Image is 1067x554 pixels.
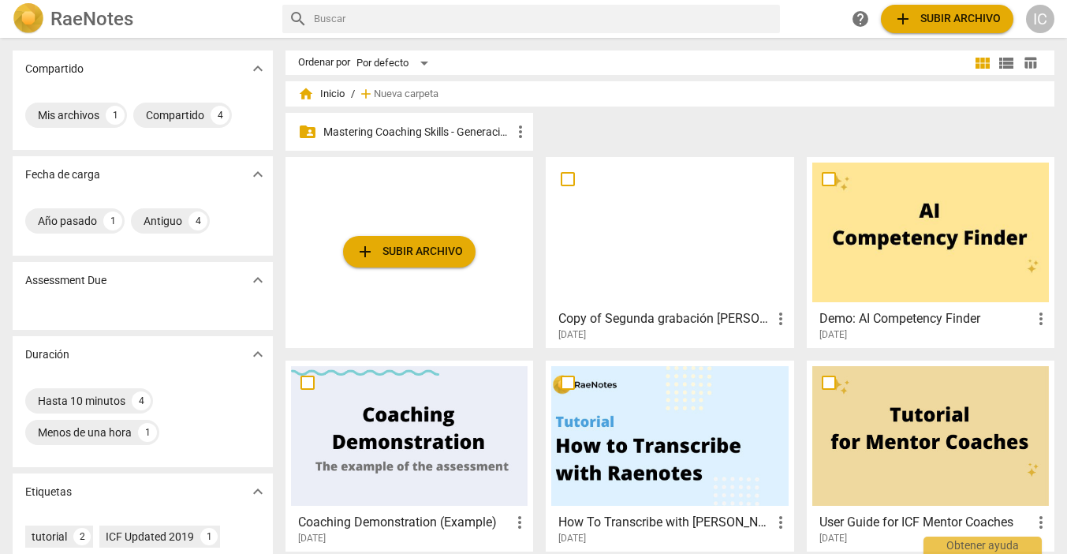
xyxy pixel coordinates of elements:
span: [DATE] [558,532,586,545]
input: Buscar [314,6,774,32]
span: Subir archivo [894,9,1001,28]
p: Mastering Coaching Skills - Generación 31 [323,124,511,140]
button: Subir [881,5,1013,33]
span: more_vert [771,513,790,532]
span: more_vert [511,122,530,141]
button: Mostrar más [246,57,270,80]
div: 1 [106,106,125,125]
span: add [356,242,375,261]
h3: Copy of Segunda grabación de abril - Carolina Sol de Santa Brigida [558,309,770,328]
a: User Guide for ICF Mentor Coaches[DATE] [812,366,1049,545]
div: 1 [138,423,157,442]
button: IC [1026,5,1054,33]
a: LogoRaeNotes [13,3,270,35]
span: / [351,88,355,100]
a: How To Transcribe with [PERSON_NAME][DATE] [551,366,788,545]
div: Año pasado [38,213,97,229]
h3: How To Transcribe with RaeNotes [558,513,770,532]
span: more_vert [1032,513,1050,532]
div: 4 [211,106,229,125]
span: view_module [973,54,992,73]
div: 1 [200,528,218,545]
a: Obtener ayuda [846,5,875,33]
img: Logo [13,3,44,35]
span: expand_more [248,271,267,290]
span: more_vert [1032,309,1050,328]
div: Menos de una hora [38,425,132,440]
span: folder_shared [298,122,317,141]
span: add [358,86,374,102]
span: [DATE] [558,328,586,342]
div: Por defecto [356,51,434,76]
button: Tabla [1018,51,1042,75]
div: 4 [132,391,151,410]
div: Hasta 10 minutos [38,393,125,409]
span: table_chart [1023,55,1038,70]
span: expand_more [248,345,267,364]
span: expand_more [248,59,267,78]
p: Assessment Due [25,272,106,289]
div: Obtener ayuda [923,537,1042,554]
p: Fecha de carga [25,167,100,183]
span: add [894,9,912,28]
span: expand_more [248,482,267,501]
div: 1 [103,211,122,230]
div: ICF Updated 2019 [106,529,194,545]
button: Mostrar más [246,268,270,292]
span: home [298,86,314,102]
button: Mostrar más [246,343,270,366]
h3: Demo: AI Competency Finder [819,309,1032,328]
h3: Coaching Demonstration (Example) [298,513,510,532]
div: Ordenar por [298,57,350,69]
div: Antiguo [144,213,182,229]
p: Duración [25,346,69,363]
a: Copy of Segunda grabación [PERSON_NAME] - Carolina Sol de [GEOGRAPHIC_DATA][PERSON_NAME][DATE] [551,163,788,341]
button: Mostrar más [246,163,270,186]
span: Inicio [298,86,345,102]
div: 4 [188,211,207,230]
button: Cuadrícula [971,51,994,75]
span: Subir archivo [356,242,463,261]
div: 2 [73,528,91,545]
span: view_list [997,54,1016,73]
a: Coaching Demonstration (Example)[DATE] [291,366,528,545]
span: [DATE] [298,532,326,545]
button: Mostrar más [246,480,270,503]
p: Etiquetas [25,484,72,500]
span: help [851,9,870,28]
span: expand_more [248,165,267,184]
h2: RaeNotes [50,8,133,30]
p: Compartido [25,61,84,77]
div: tutorial [32,529,67,545]
h3: User Guide for ICF Mentor Coaches [819,513,1032,532]
div: Mis archivos [38,107,99,123]
span: search [289,9,308,28]
span: [DATE] [819,328,847,342]
span: [DATE] [819,532,847,545]
span: more_vert [510,513,529,532]
div: Compartido [146,107,204,123]
span: more_vert [771,309,790,328]
button: Lista [994,51,1018,75]
button: Subir [343,236,476,268]
span: Nueva carpeta [374,88,438,100]
a: Demo: AI Competency Finder[DATE] [812,163,1049,341]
